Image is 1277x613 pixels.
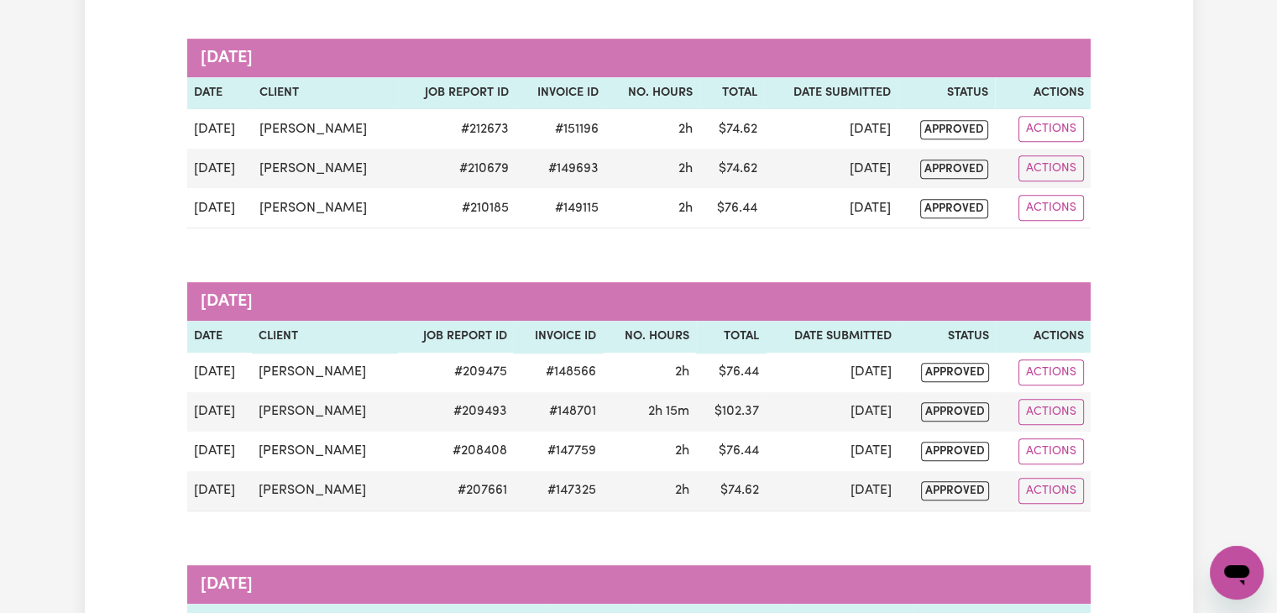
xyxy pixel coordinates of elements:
[920,120,988,139] span: approved
[1018,155,1084,181] button: Actions
[921,402,989,422] span: approved
[898,77,996,109] th: Status
[397,432,514,471] td: # 208408
[187,77,253,109] th: Date
[513,432,603,471] td: #147759
[513,353,603,392] td: #148566
[397,471,514,511] td: # 207661
[513,321,603,353] th: Invoice ID
[764,77,898,109] th: Date Submitted
[696,471,766,511] td: $ 74.62
[398,188,516,228] td: # 210185
[603,321,696,353] th: No. Hours
[398,149,516,188] td: # 210679
[764,109,898,149] td: [DATE]
[397,321,514,353] th: Job Report ID
[699,188,764,228] td: $ 76.44
[252,321,396,353] th: Client
[696,392,766,432] td: $ 102.37
[675,484,689,497] span: 2 hours
[764,188,898,228] td: [DATE]
[696,321,766,353] th: Total
[252,432,396,471] td: [PERSON_NAME]
[766,353,898,392] td: [DATE]
[921,363,989,382] span: approved
[675,365,689,379] span: 2 hours
[1018,116,1084,142] button: Actions
[187,432,253,471] td: [DATE]
[921,481,989,500] span: approved
[253,149,398,188] td: [PERSON_NAME]
[398,77,516,109] th: Job Report ID
[605,77,699,109] th: No. Hours
[513,471,603,511] td: #147325
[187,109,253,149] td: [DATE]
[1018,359,1084,385] button: Actions
[699,109,764,149] td: $ 74.62
[1018,399,1084,425] button: Actions
[516,188,605,228] td: #149115
[253,109,398,149] td: [PERSON_NAME]
[920,160,988,179] span: approved
[187,149,253,188] td: [DATE]
[397,392,514,432] td: # 209493
[1018,478,1084,504] button: Actions
[187,565,1091,604] caption: [DATE]
[766,321,898,353] th: Date Submitted
[1018,195,1084,221] button: Actions
[696,432,766,471] td: $ 76.44
[252,353,396,392] td: [PERSON_NAME]
[513,392,603,432] td: #148701
[253,188,398,228] td: [PERSON_NAME]
[696,353,766,392] td: $ 76.44
[766,392,898,432] td: [DATE]
[921,442,989,461] span: approved
[898,321,996,353] th: Status
[1210,546,1264,600] iframe: Botón para iniciar la ventana de mensajería
[398,109,516,149] td: # 212673
[699,149,764,188] td: $ 74.62
[920,199,988,218] span: approved
[648,405,689,418] span: 2 hours 15 minutes
[996,321,1091,353] th: Actions
[1018,438,1084,464] button: Actions
[187,471,253,511] td: [DATE]
[995,77,1090,109] th: Actions
[678,202,693,215] span: 2 hours
[766,471,898,511] td: [DATE]
[516,149,605,188] td: #149693
[678,123,693,136] span: 2 hours
[187,353,253,392] td: [DATE]
[253,77,398,109] th: Client
[516,77,605,109] th: Invoice ID
[187,39,1091,77] caption: [DATE]
[516,109,605,149] td: #151196
[252,471,396,511] td: [PERSON_NAME]
[764,149,898,188] td: [DATE]
[187,392,253,432] td: [DATE]
[187,188,253,228] td: [DATE]
[397,353,514,392] td: # 209475
[187,282,1091,321] caption: [DATE]
[766,432,898,471] td: [DATE]
[675,444,689,458] span: 2 hours
[252,392,396,432] td: [PERSON_NAME]
[678,162,693,176] span: 2 hours
[699,77,764,109] th: Total
[187,321,253,353] th: Date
